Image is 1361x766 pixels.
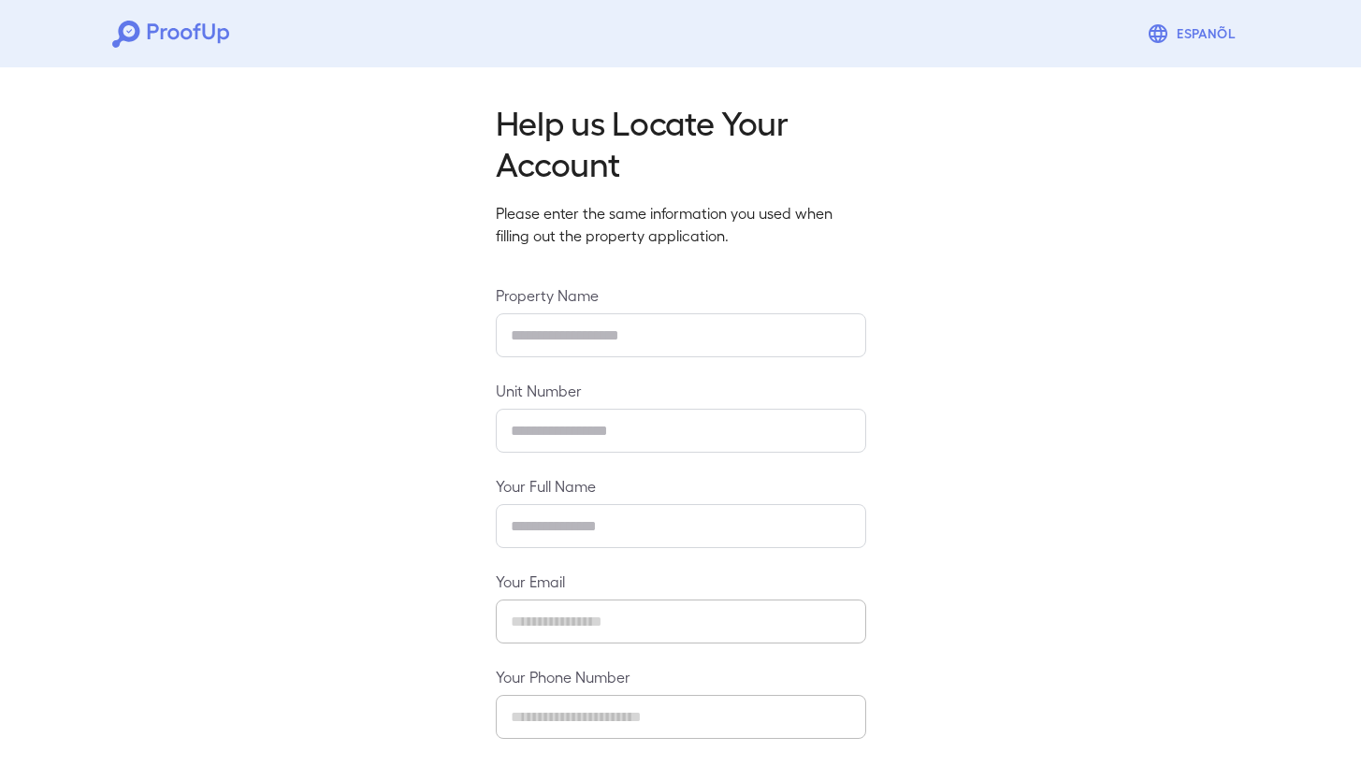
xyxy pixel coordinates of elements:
[1139,15,1249,52] button: Espanõl
[496,202,866,247] p: Please enter the same information you used when filling out the property application.
[496,666,866,687] label: Your Phone Number
[496,475,866,497] label: Your Full Name
[496,284,866,306] label: Property Name
[496,571,866,592] label: Your Email
[496,101,866,183] h2: Help us Locate Your Account
[496,380,866,401] label: Unit Number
